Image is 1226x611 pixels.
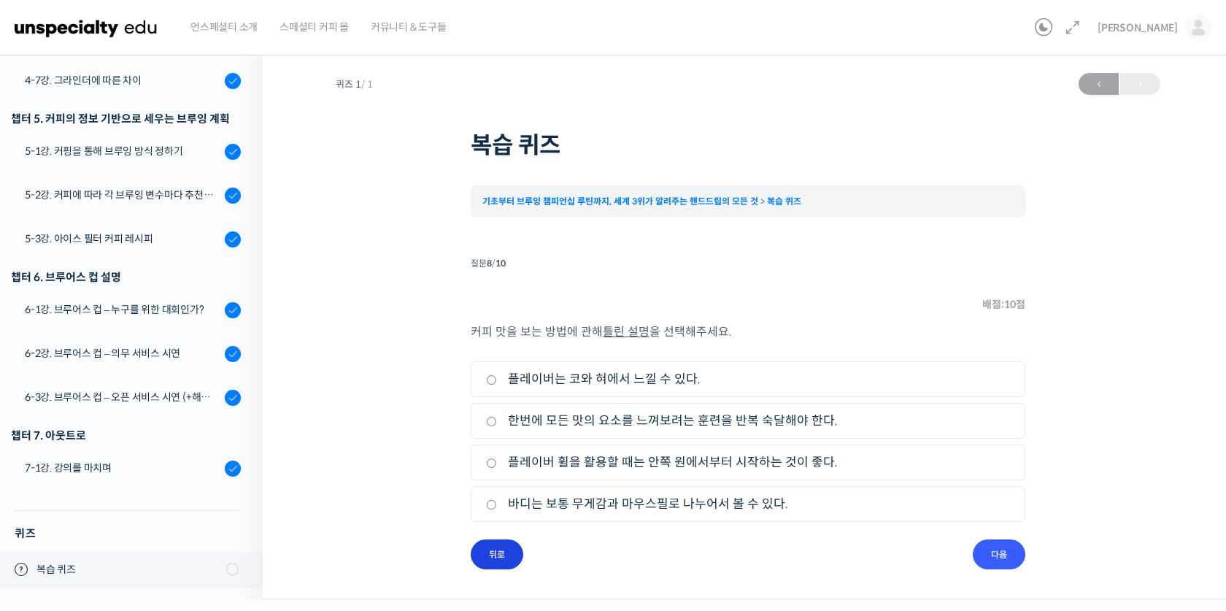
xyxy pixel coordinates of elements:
[25,143,220,159] div: 5-1강. 커핑을 통해 브루잉 방식 정하기
[134,485,151,497] span: 대화
[225,485,243,496] span: 설정
[1079,73,1119,95] a: ←이전
[973,539,1025,569] input: 다음
[25,460,220,476] div: 7-1강. 강의를 마치며
[15,510,241,541] h4: 퀴즈
[471,539,523,569] input: 뒤로
[482,196,758,207] a: 기초부터 브루잉 챔피언십 루틴까지, 세계 3위가 알려주는 핸드드립의 모든 것
[1004,298,1016,311] span: 10
[11,426,241,445] div: 챕터 7. 아웃트로
[25,72,220,88] div: 4-7강. 그라인더에 따른 차이
[46,485,55,496] span: 홈
[25,345,220,361] div: 6-2강. 브루어스 컵 – 의무 서비스 시연
[188,463,280,499] a: 설정
[471,253,1025,273] div: 질문 /
[361,78,373,91] span: / 1
[1079,74,1119,94] span: ←
[496,258,506,269] span: 10
[487,258,492,269] span: 8
[471,324,732,339] span: 커피 맛을 보는 방법에 관해 을 선택해주세요.
[36,562,76,577] span: 복습 퀴즈
[25,301,220,318] div: 6-1강. 브루어스 컵 – 누구를 위한 대회인가?
[25,389,220,405] div: 6-3강. 브루어스 컵 – 오픈 서비스 시연 (+해외에서 시연할 때 주의할 점)
[486,411,1010,431] label: 한번에 모든 맛의 요소를 느껴보려는 훈련을 반복 숙달해야 한다.
[486,369,1010,389] label: 플레이버는 코와 혀에서 느낄 수 있다.
[1098,21,1178,34] span: [PERSON_NAME]
[486,417,497,426] input: 한번에 모든 맛의 요소를 느껴보려는 훈련을 반복 숙달해야 한다.
[767,196,801,207] a: 복습 퀴즈
[4,463,96,499] a: 홈
[486,494,1010,514] label: 바디는 보통 무게감과 마우스필로 나누어서 볼 수 있다.
[486,500,497,510] input: 바디는 보통 무게감과 마우스필로 나누어서 볼 수 있다.
[486,458,497,468] input: 플레이버 휠을 활용할 때는 안쪽 원에서부터 시작하는 것이 좋다.
[486,375,497,385] input: 플레이버는 코와 혀에서 느낄 수 있다.
[486,453,1010,472] label: 플레이버 휠을 활용할 때는 안쪽 원에서부터 시작하는 것이 좋다.
[11,109,241,128] div: 챕터 5. 커피의 정보 기반으로 세우는 브루잉 계획
[471,131,1025,159] h1: 복습 퀴즈
[25,187,220,203] div: 5-2강. 커피에 따라 각 브루잉 변수마다 추천하는 기준 값
[11,267,241,287] div: 챕터 6. 브루어스 컵 설명
[982,295,1025,315] span: 배점: 점
[25,231,220,247] div: 5-3강. 아이스 필터 커피 레시피
[96,463,188,499] a: 대화
[603,324,649,339] span: 틀린 설명
[336,80,373,89] span: 퀴즈 1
